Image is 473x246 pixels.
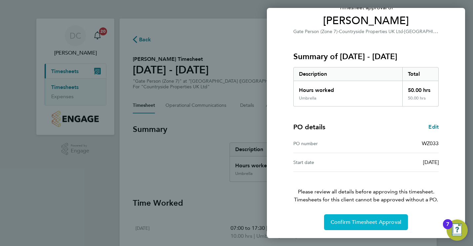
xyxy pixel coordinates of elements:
div: 50.00 hrs [402,96,439,106]
span: Timesheets for this client cannot be approved without a PO. [285,196,447,204]
span: · [338,29,339,34]
div: Start date [293,158,366,166]
button: Open Resource Center, 7 new notifications [447,220,468,241]
div: Description [294,67,402,81]
span: [PERSON_NAME] [293,14,439,27]
h4: PO details [293,122,325,132]
div: Umbrella [299,96,316,101]
a: Edit [428,123,439,131]
span: Gate Person (Zone 7) [293,29,338,34]
span: · [403,29,404,34]
div: [DATE] [366,158,439,166]
p: Please review all details before approving this timesheet. [285,172,447,204]
span: Confirm Timesheet Approval [331,219,401,225]
div: Total [402,67,439,81]
button: Confirm Timesheet Approval [324,214,408,230]
h3: Summary of [DATE] - [DATE] [293,51,439,62]
span: Edit [428,124,439,130]
div: 50.00 hrs [402,81,439,96]
div: Summary of 22 - 28 Sep 2025 [293,67,439,106]
span: WZ033 [422,140,439,146]
div: PO number [293,140,366,147]
div: 7 [446,224,449,233]
span: Countryside Properties UK Ltd [339,29,403,34]
div: Hours worked [294,81,402,96]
